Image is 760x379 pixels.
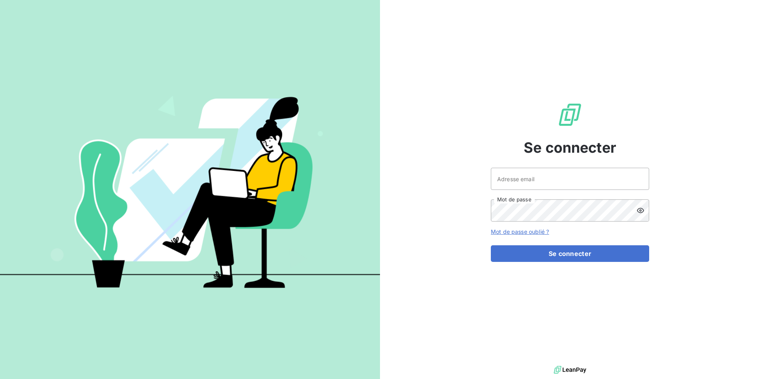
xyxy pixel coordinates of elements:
[491,168,649,190] input: placeholder
[491,228,549,235] a: Mot de passe oublié ?
[524,137,616,158] span: Se connecter
[557,102,583,127] img: Logo LeanPay
[554,364,586,376] img: logo
[491,245,649,262] button: Se connecter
